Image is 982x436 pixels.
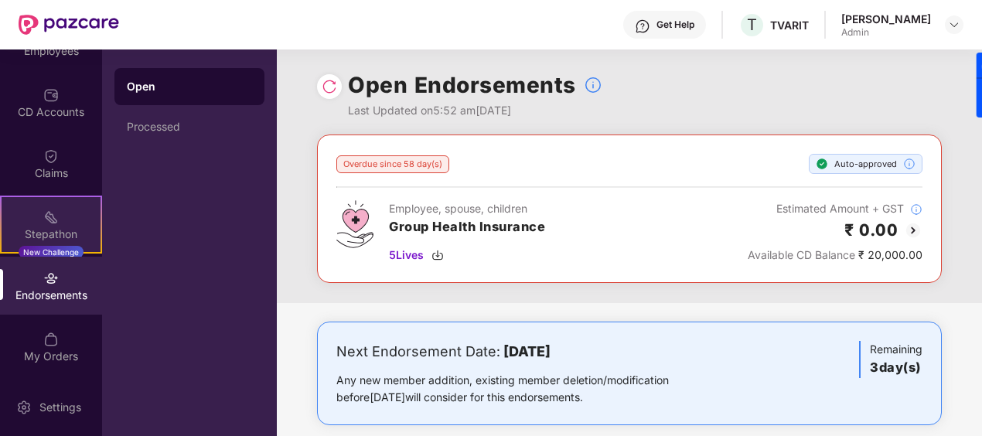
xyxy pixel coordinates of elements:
[35,400,86,415] div: Settings
[841,12,931,26] div: [PERSON_NAME]
[19,15,119,35] img: New Pazcare Logo
[859,341,922,378] div: Remaining
[870,358,922,378] h3: 3 day(s)
[635,19,650,34] img: svg+xml;base64,PHN2ZyBpZD0iSGVscC0zMngzMiIgeG1sbnM9Imh0dHA6Ly93d3cudzMub3JnLzIwMDAvc3ZnIiB3aWR0aD...
[431,249,444,261] img: svg+xml;base64,PHN2ZyBpZD0iRG93bmxvYWQtMzJ4MzIiIHhtbG5zPSJodHRwOi8vd3d3LnczLm9yZy8yMDAwL3N2ZyIgd2...
[322,79,337,94] img: svg+xml;base64,PHN2ZyBpZD0iUmVsb2FkLTMyeDMyIiB4bWxucz0iaHR0cDovL3d3dy53My5vcmcvMjAwMC9zdmciIHdpZH...
[910,203,922,216] img: svg+xml;base64,PHN2ZyBpZD0iSW5mb18tXzMyeDMyIiBkYXRhLW5hbWU9IkluZm8gLSAzMngzMiIgeG1sbnM9Imh0dHA6Ly...
[336,341,718,363] div: Next Endorsement Date:
[903,158,916,170] img: svg+xml;base64,PHN2ZyBpZD0iSW5mb18tXzMyeDMyIiBkYXRhLW5hbWU9IkluZm8gLSAzMngzMiIgeG1sbnM9Imh0dHA6Ly...
[584,76,602,94] img: svg+xml;base64,PHN2ZyBpZD0iSW5mb18tXzMyeDMyIiBkYXRhLW5hbWU9IkluZm8gLSAzMngzMiIgeG1sbnM9Imh0dHA6Ly...
[809,154,922,174] div: Auto-approved
[43,148,59,164] img: svg+xml;base64,PHN2ZyBpZD0iQ2xhaW0iIHhtbG5zPSJodHRwOi8vd3d3LnczLm9yZy8yMDAwL3N2ZyIgd2lkdGg9IjIwIi...
[389,217,545,237] h3: Group Health Insurance
[348,102,602,119] div: Last Updated on 5:52 am[DATE]
[127,121,252,133] div: Processed
[816,158,828,170] img: svg+xml;base64,PHN2ZyBpZD0iU3RlcC1Eb25lLTE2eDE2IiB4bWxucz0iaHR0cDovL3d3dy53My5vcmcvMjAwMC9zdmciIH...
[770,18,809,32] div: TVARIT
[503,343,551,359] b: [DATE]
[904,221,922,240] img: svg+xml;base64,PHN2ZyBpZD0iQmFjay0yMHgyMCIgeG1sbnM9Imh0dHA6Ly93d3cudzMub3JnLzIwMDAvc3ZnIiB3aWR0aD...
[748,200,922,217] div: Estimated Amount + GST
[127,79,252,94] div: Open
[748,247,922,264] div: ₹ 20,000.00
[2,227,101,242] div: Stepathon
[43,209,59,225] img: svg+xml;base64,PHN2ZyB4bWxucz0iaHR0cDovL3d3dy53My5vcmcvMjAwMC9zdmciIHdpZHRoPSIyMSIgaGVpZ2h0PSIyMC...
[43,87,59,103] img: svg+xml;base64,PHN2ZyBpZD0iQ0RfQWNjb3VudHMiIGRhdGEtbmFtZT0iQ0QgQWNjb3VudHMiIHhtbG5zPSJodHRwOi8vd3...
[948,19,960,31] img: svg+xml;base64,PHN2ZyBpZD0iRHJvcGRvd24tMzJ4MzIiIHhtbG5zPSJodHRwOi8vd3d3LnczLm9yZy8yMDAwL3N2ZyIgd2...
[19,246,84,258] div: New Challenge
[16,400,32,415] img: svg+xml;base64,PHN2ZyBpZD0iU2V0dGluZy0yMHgyMCIgeG1sbnM9Imh0dHA6Ly93d3cudzMub3JnLzIwMDAvc3ZnIiB3aW...
[841,26,931,39] div: Admin
[389,247,424,264] span: 5 Lives
[336,372,718,406] div: Any new member addition, existing member deletion/modification before [DATE] will consider for th...
[43,271,59,286] img: svg+xml;base64,PHN2ZyBpZD0iRW5kb3JzZW1lbnRzIiB4bWxucz0iaHR0cDovL3d3dy53My5vcmcvMjAwMC9zdmciIHdpZH...
[348,68,576,102] h1: Open Endorsements
[389,200,545,217] div: Employee, spouse, children
[336,155,449,173] div: Overdue since 58 day(s)
[748,248,855,261] span: Available CD Balance
[43,332,59,347] img: svg+xml;base64,PHN2ZyBpZD0iTXlfT3JkZXJzIiBkYXRhLW5hbWU9Ik15IE9yZGVycyIgeG1sbnM9Imh0dHA6Ly93d3cudz...
[656,19,694,31] div: Get Help
[844,217,898,243] h2: ₹ 0.00
[747,15,757,34] span: T
[336,200,373,248] img: svg+xml;base64,PHN2ZyB4bWxucz0iaHR0cDovL3d3dy53My5vcmcvMjAwMC9zdmciIHdpZHRoPSI0Ny43MTQiIGhlaWdodD...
